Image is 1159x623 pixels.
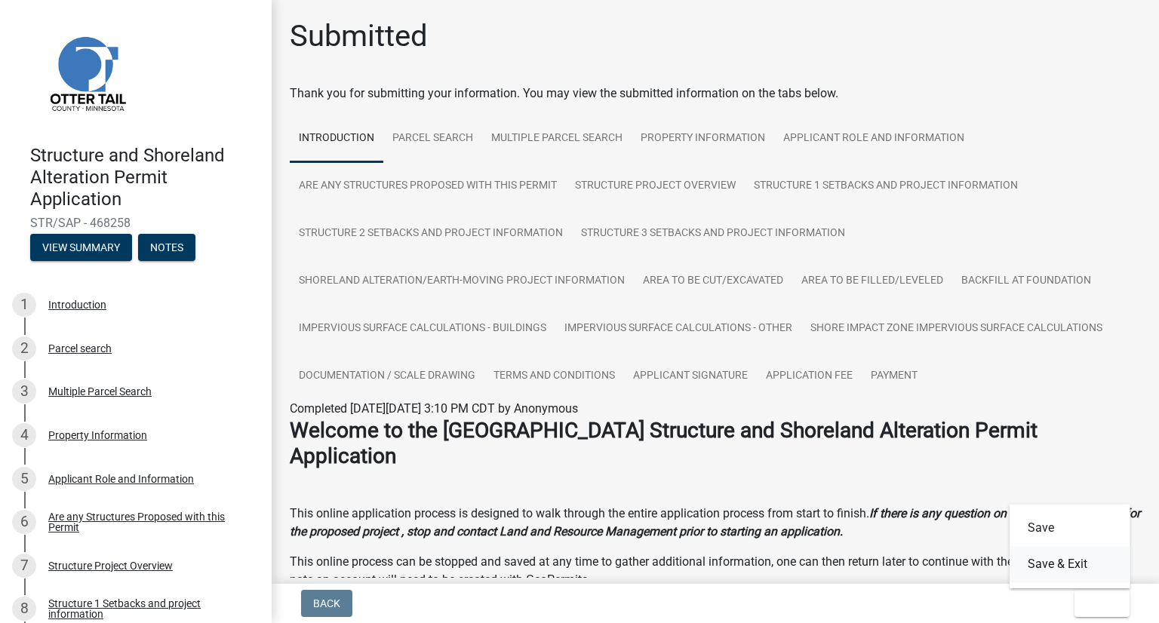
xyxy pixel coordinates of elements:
[632,115,774,163] a: Property Information
[290,401,578,416] span: Completed [DATE][DATE] 3:10 PM CDT by Anonymous
[12,423,36,447] div: 4
[290,210,572,258] a: Structure 2 Setbacks and project information
[12,379,36,404] div: 3
[48,560,173,571] div: Structure Project Overview
[555,305,801,353] a: Impervious Surface Calculations - Other
[30,16,143,129] img: Otter Tail County, Minnesota
[862,352,927,400] a: Payment
[290,418,1038,468] strong: Welcome to the [GEOGRAPHIC_DATA] Structure and Shoreland Alteration Permit Application
[290,553,1141,589] p: This online process can be stopped and saved at any time to gather additional information, one ca...
[12,554,36,578] div: 7
[30,216,241,230] span: STR/SAP - 468258
[12,293,36,317] div: 1
[757,352,862,400] a: Application Fee
[774,115,973,163] a: Applicant Role and Information
[30,243,132,255] wm-modal-confirm: Summary
[566,162,745,210] a: Structure Project Overview
[290,18,428,54] h1: Submitted
[30,145,260,210] h4: Structure and Shoreland Alteration Permit Application
[138,234,195,261] button: Notes
[48,299,106,310] div: Introduction
[138,243,195,255] wm-modal-confirm: Notes
[1010,510,1130,546] button: Save
[30,234,132,261] button: View Summary
[48,386,152,397] div: Multiple Parcel Search
[1010,504,1130,588] div: Exit
[48,474,194,484] div: Applicant Role and Information
[1087,597,1108,609] span: Exit
[792,257,952,305] a: Area to be Filled/Leveled
[290,305,555,353] a: Impervious Surface Calculations - Buildings
[745,162,1027,210] a: Structure 1 Setbacks and project information
[48,430,147,440] div: Property Information
[48,343,112,354] div: Parcel search
[624,352,757,400] a: Applicant Signature
[383,115,482,163] a: Parcel search
[301,590,352,617] button: Back
[48,598,247,619] div: Structure 1 Setbacks and project information
[1010,546,1130,582] button: Save & Exit
[482,115,632,163] a: Multiple Parcel Search
[634,257,792,305] a: Area to be Cut/Excavated
[1074,590,1130,617] button: Exit
[290,352,484,400] a: Documentation / Scale Drawing
[290,162,566,210] a: Are any Structures Proposed with this Permit
[290,115,383,163] a: Introduction
[572,210,854,258] a: Structure 3 Setbacks and project information
[290,505,1141,541] p: This online application process is designed to walk through the entire application process from s...
[952,257,1100,305] a: Backfill at foundation
[12,510,36,534] div: 6
[313,597,340,609] span: Back
[48,511,247,532] div: Are any Structures Proposed with this Permit
[12,336,36,361] div: 2
[484,352,624,400] a: Terms and Conditions
[12,597,36,621] div: 8
[12,467,36,491] div: 5
[801,305,1111,353] a: Shore Impact Zone Impervious Surface Calculations
[290,257,634,305] a: Shoreland Alteration/Earth-Moving Project Information
[290,84,1141,103] div: Thank you for submitting your information. You may view the submitted information on the tabs below.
